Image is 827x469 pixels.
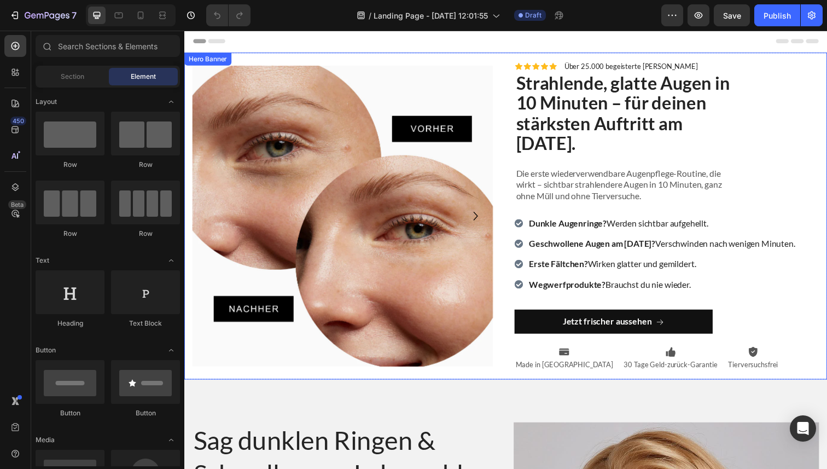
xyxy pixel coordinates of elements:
[111,319,180,328] div: Text Block
[131,72,156,82] span: Element
[790,415,816,442] div: Open Intercom Messenger
[162,93,180,111] span: Toggle open
[352,253,624,266] p: Brauchst du nie wieder.
[337,285,539,310] button: <p><strong>Jetzt frischer aussehen</strong></p>
[4,4,81,26] button: 7
[723,11,741,20] span: Save
[525,10,541,20] span: Draft
[339,141,566,175] p: Die erste wiederverwendbare Augenpflege-Routine, die wirkt – sichtbar strahlendere Augen in 10 Mi...
[10,117,26,125] div: 450
[162,341,180,359] span: Toggle open
[339,43,557,126] strong: Strahlende, glatte Augen in 10 Minuten – für deinen stärksten Auftritt am [DATE].
[714,4,750,26] button: Save
[352,211,624,224] p: Verschwinden nach wenigen Minuten.
[184,31,827,469] iframe: Design area
[352,233,412,244] strong: Erste Fältchen?
[388,32,524,42] p: Über 25.000 begeisterte [PERSON_NAME]
[206,4,251,26] div: Undo/Redo
[111,229,180,239] div: Row
[352,212,481,223] strong: Geschwollene Augen am [DATE]?
[111,160,180,170] div: Row
[289,181,306,198] button: Carousel Next Arrow
[36,319,104,328] div: Heading
[8,200,26,209] div: Beta
[764,10,791,21] div: Publish
[374,10,488,21] span: Landing Page - [DATE] 12:01:55
[352,254,430,264] strong: Wegwerfprodukte?
[162,252,180,269] span: Toggle open
[36,435,55,445] span: Media
[386,292,477,302] strong: Jetzt frischer aussehen
[352,232,624,245] p: Wirken glatter und gemildert.
[352,192,431,202] strong: Dunkle Augenringe?
[754,4,800,26] button: Publish
[2,24,46,34] div: Hero Banner
[36,229,104,239] div: Row
[61,72,84,82] span: Section
[369,10,371,21] span: /
[36,97,57,107] span: Layout
[352,190,624,204] p: Werden sichtbar aufgehellt.
[449,337,544,346] p: 30 Tage Geld-zurück-Garantie
[36,345,56,355] span: Button
[36,256,49,265] span: Text
[36,408,104,418] div: Button
[338,337,438,346] p: Made in [GEOGRAPHIC_DATA]
[36,160,104,170] div: Row
[72,9,77,22] p: 7
[111,408,180,418] div: Button
[36,35,180,57] input: Search Sections & Elements
[555,337,606,346] p: Tierversuchsfrei
[162,431,180,449] span: Toggle open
